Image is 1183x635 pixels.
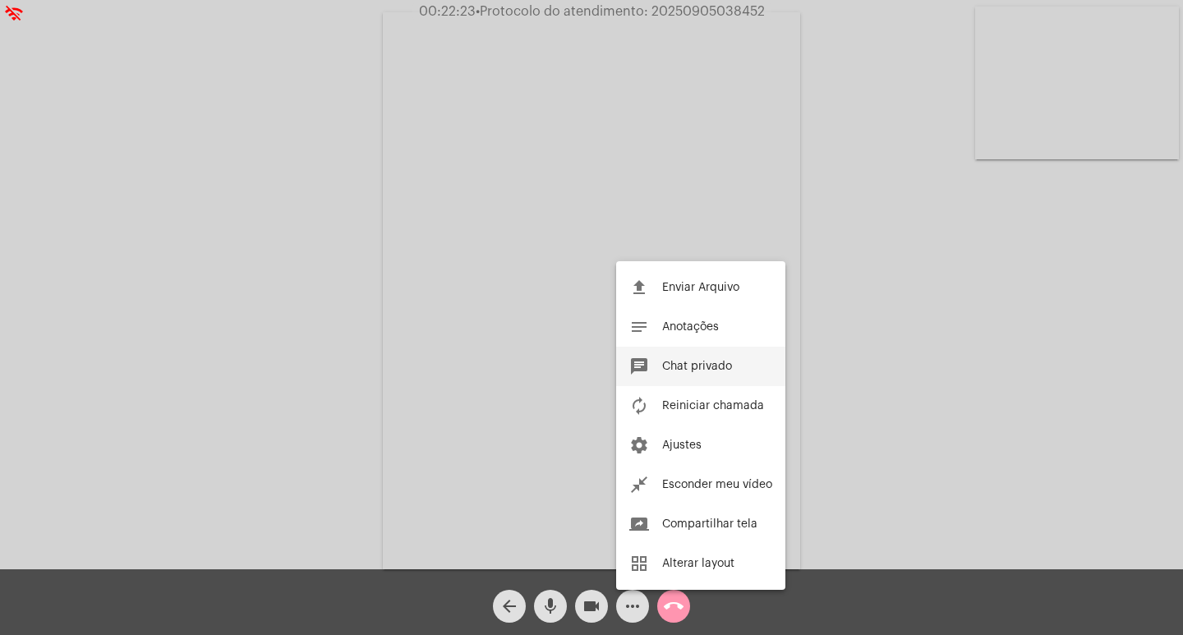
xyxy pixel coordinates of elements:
[662,321,719,333] span: Anotações
[662,361,732,372] span: Chat privado
[662,439,702,451] span: Ajustes
[629,514,649,534] mat-icon: screen_share
[629,396,649,416] mat-icon: autorenew
[662,282,739,293] span: Enviar Arquivo
[629,317,649,337] mat-icon: notes
[629,435,649,455] mat-icon: settings
[662,518,757,530] span: Compartilhar tela
[629,475,649,495] mat-icon: close_fullscreen
[662,479,772,490] span: Esconder meu vídeo
[629,278,649,297] mat-icon: file_upload
[662,400,764,412] span: Reiniciar chamada
[629,357,649,376] mat-icon: chat
[662,558,734,569] span: Alterar layout
[629,554,649,573] mat-icon: grid_view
